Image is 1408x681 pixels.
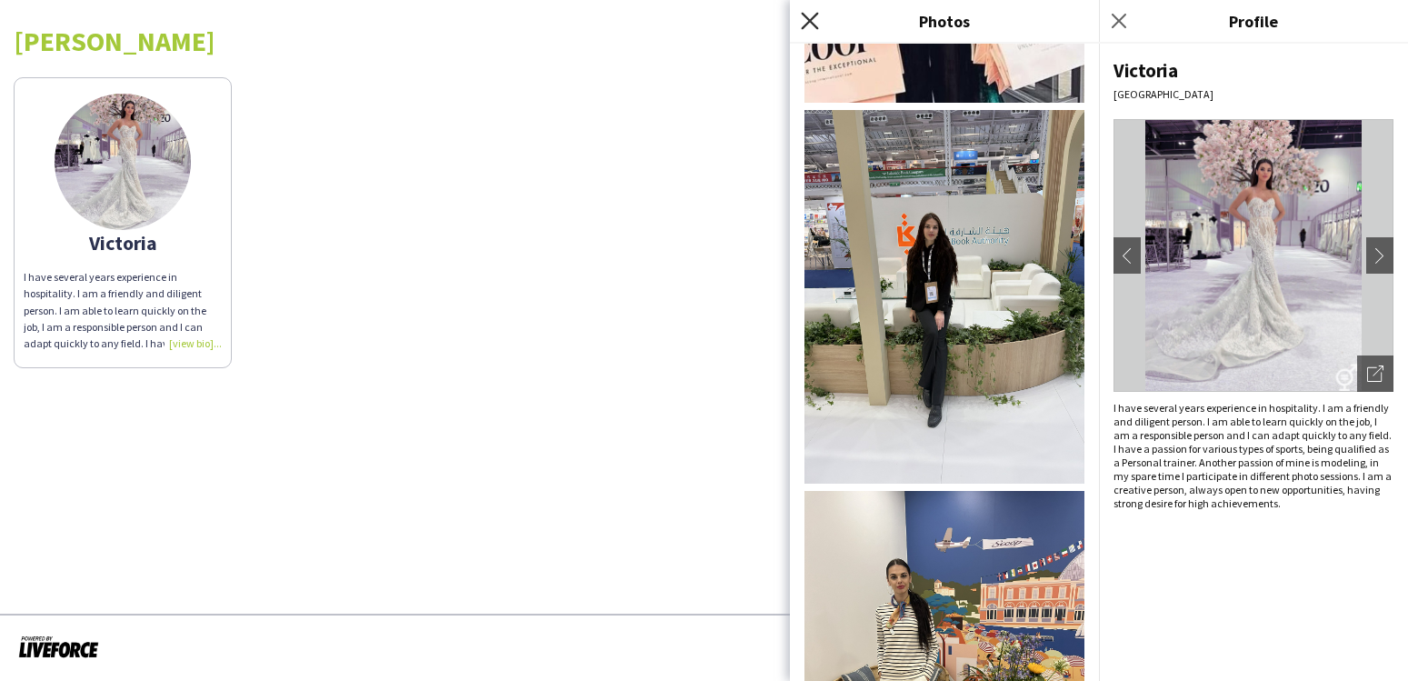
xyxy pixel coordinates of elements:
img: Crew avatar or photo [1113,119,1393,392]
div: [GEOGRAPHIC_DATA] [1113,87,1393,101]
img: Crew photo 1049095 [804,110,1084,484]
img: Powered by Liveforce [18,634,99,659]
div: Open photos pop-in [1357,356,1393,392]
div: Victoria [1113,58,1393,83]
h3: Profile [1099,9,1408,33]
h3: Photos [790,9,1099,33]
img: thumb-165633415662b9a74c56a28.jpeg [55,94,191,230]
span: I have several years experience in hospitality. I am a friendly and diligent person. I am able to... [24,270,221,466]
div: [PERSON_NAME] [14,27,1394,55]
span: I have several years experience in hospitality. I am a friendly and diligent person. I am able to... [1113,401,1392,510]
div: Victoria [24,235,222,251]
